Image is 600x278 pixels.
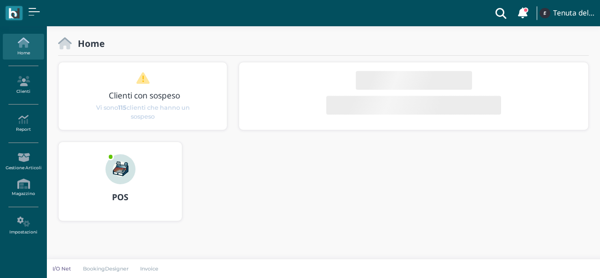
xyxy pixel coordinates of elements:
a: Clienti con sospeso Vi sono115clienti che hanno un sospeso [76,72,209,121]
div: 1 / 1 [59,62,227,130]
h2: Home [72,38,105,48]
a: Home [3,34,44,60]
a: Report [3,111,44,136]
img: ... [105,154,135,184]
a: ... POS [58,142,182,233]
img: ... [540,8,550,18]
a: Magazzino [3,175,44,201]
a: Clienti [3,72,44,98]
iframe: Help widget launcher [533,249,592,270]
a: ... Tenuta del Barco [538,2,594,24]
a: Impostazioni [3,213,44,239]
b: 115 [118,104,127,111]
h3: Clienti con sospeso [78,91,211,100]
img: logo [8,8,19,19]
a: Gestione Articoli [3,149,44,174]
span: Vi sono clienti che hanno un sospeso [93,103,193,120]
h4: Tenuta del Barco [553,9,594,17]
b: POS [112,191,128,203]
